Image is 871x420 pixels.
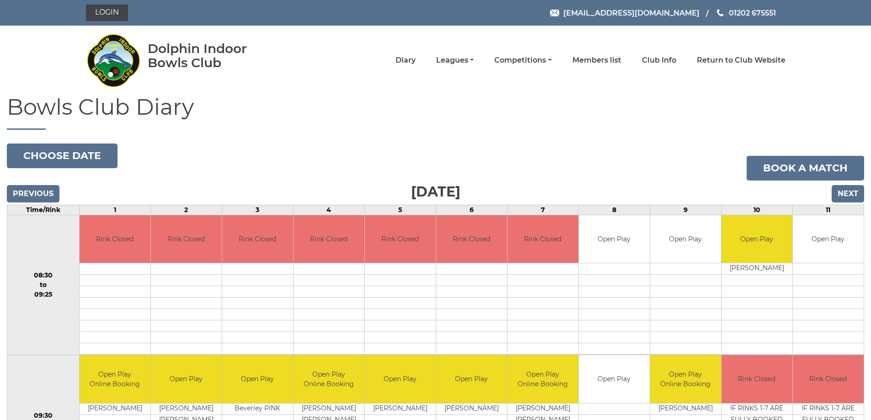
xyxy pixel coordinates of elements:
td: Rink Closed [294,215,364,263]
td: Open Play Online Booking [80,355,150,403]
a: Login [86,5,128,21]
td: Time/Rink [7,205,80,215]
td: Open Play [650,215,721,263]
td: Beverley PINK [222,403,293,415]
td: Open Play Online Booking [294,355,364,403]
td: Rink Closed [436,215,507,263]
img: Email [550,10,559,16]
td: [PERSON_NAME] [365,403,436,415]
td: 8 [578,205,650,215]
a: Leagues [436,55,474,65]
img: Phone us [717,9,723,16]
td: Open Play [365,355,436,403]
td: Rink Closed [222,215,293,263]
td: Open Play Online Booking [650,355,721,403]
td: Rink Closed [721,355,792,403]
td: Open Play [436,355,507,403]
a: Phone us 01202 675551 [716,7,776,19]
td: [PERSON_NAME] [151,403,222,415]
a: Email [EMAIL_ADDRESS][DOMAIN_NAME] [550,7,700,19]
td: 5 [364,205,436,215]
td: 9 [650,205,721,215]
span: [EMAIL_ADDRESS][DOMAIN_NAME] [563,8,700,17]
td: 2 [150,205,222,215]
td: 7 [507,205,578,215]
td: 6 [436,205,507,215]
a: Diary [395,55,416,65]
img: Dolphin Indoor Bowls Club [86,28,141,92]
td: Open Play [579,355,650,403]
td: [PERSON_NAME] [508,403,578,415]
input: Next [832,185,864,202]
td: IF RINKS 1-7 ARE [721,403,792,415]
td: 11 [792,205,864,215]
td: Open Play Online Booking [508,355,578,403]
td: 3 [222,205,293,215]
td: Open Play [721,215,792,263]
td: [PERSON_NAME] [436,403,507,415]
td: [PERSON_NAME] [721,263,792,275]
button: Choose date [7,144,118,168]
a: Club Info [642,55,676,65]
td: 10 [721,205,792,215]
a: Members list [572,55,621,65]
div: Dolphin Indoor Bowls Club [148,42,276,70]
h1: Bowls Club Diary [7,95,864,130]
td: Rink Closed [508,215,578,263]
td: Rink Closed [365,215,436,263]
a: Return to Club Website [697,55,786,65]
td: Rink Closed [80,215,150,263]
input: Previous [7,185,59,202]
td: IF RINKS 1-7 ARE [793,403,864,415]
td: Rink Closed [151,215,222,263]
td: Open Play [579,215,650,263]
td: 08:30 to 09:25 [7,215,80,355]
td: [PERSON_NAME] [80,403,150,415]
td: Rink Closed [793,355,864,403]
td: 4 [293,205,364,215]
td: Open Play [151,355,222,403]
td: Open Play [222,355,293,403]
td: Open Play [793,215,864,263]
a: Book a match [747,156,864,181]
td: 1 [79,205,150,215]
span: 01202 675551 [729,8,776,17]
td: [PERSON_NAME] [650,403,721,415]
a: Competitions [494,55,551,65]
td: [PERSON_NAME] [294,403,364,415]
